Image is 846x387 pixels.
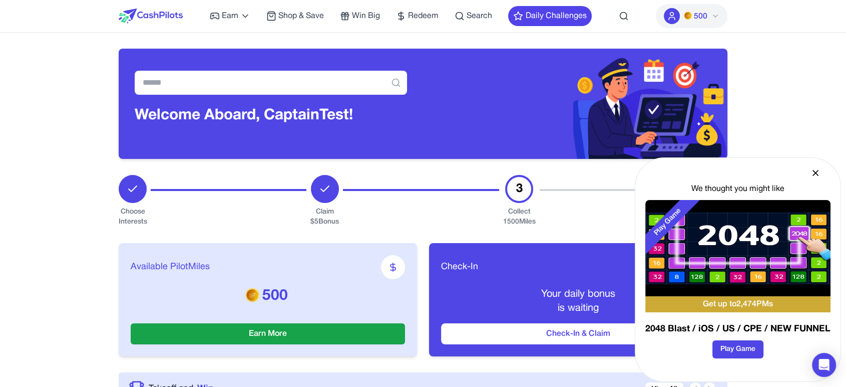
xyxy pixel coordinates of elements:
p: Your daily bonus [441,287,715,301]
div: Open Intercom Messenger [812,353,836,377]
div: Get up to 2,474 PMs [645,296,830,312]
span: is waiting [558,304,599,313]
div: Claim $ 5 Bonus [310,207,339,227]
div: 3 [505,175,533,203]
span: Redeem [408,10,439,22]
span: 500 [694,11,707,23]
span: Earn [222,10,238,22]
h3: 2048 Blast / iOS / US / CPE / NEW FUNNEL [645,322,830,336]
img: CashPilots Logo [119,9,183,24]
p: 500 [131,287,405,305]
a: Earn [210,10,250,22]
button: PMs500 [656,4,727,28]
button: Play Game [712,340,763,358]
a: Search [455,10,492,22]
div: Choose Interests [119,207,147,227]
img: PMs [684,12,692,20]
div: Play Game [636,190,699,254]
span: Search [467,10,492,22]
a: Redeem [396,10,439,22]
a: Win Big [340,10,380,22]
div: Collect 1500 Miles [503,207,536,227]
img: 2048 Blast / iOS / US / CPE / NEW FUNNEL [645,200,830,296]
span: Available PilotMiles [131,260,210,274]
span: Shop & Save [278,10,324,22]
div: We thought you might like [645,183,830,195]
img: Header decoration [423,49,727,159]
img: PMs [245,288,259,302]
button: Earn More [131,323,405,344]
button: Check-In & Claim [441,323,715,344]
span: Check-In [441,260,478,274]
a: Shop & Save [266,10,324,22]
span: Win Big [352,10,380,22]
button: Daily Challenges [508,6,592,26]
h3: Welcome Aboard, Captain Test! [135,107,407,125]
